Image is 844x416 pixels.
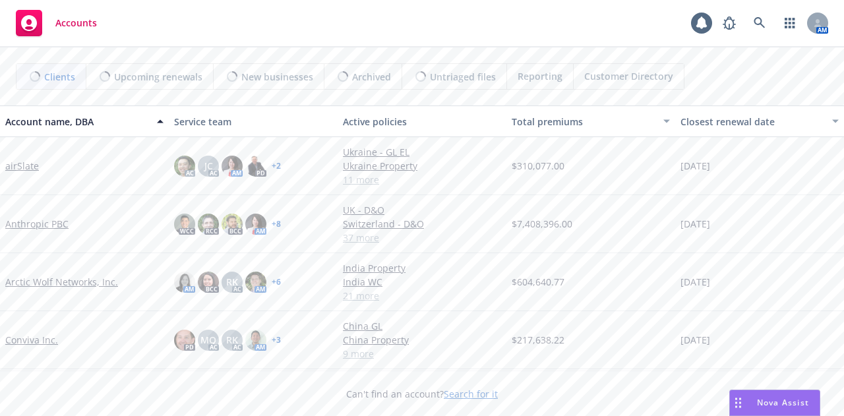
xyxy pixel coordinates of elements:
[343,319,501,333] a: China GL
[430,70,496,84] span: Untriaged files
[680,115,824,129] div: Closest renewal date
[343,115,501,129] div: Active policies
[174,330,195,351] img: photo
[680,159,710,173] span: [DATE]
[680,333,710,347] span: [DATE]
[5,333,58,347] a: Conviva Inc.
[5,275,118,289] a: Arctic Wolf Networks, Inc.
[680,275,710,289] span: [DATE]
[680,217,710,231] span: [DATE]
[5,159,39,173] a: airSlate
[444,388,498,400] a: Search for it
[343,217,501,231] a: Switzerland - D&O
[241,70,313,84] span: New businesses
[169,105,338,137] button: Service team
[346,387,498,401] span: Can't find an account?
[343,347,501,361] a: 9 more
[746,10,773,36] a: Search
[512,275,564,289] span: $604,640.77
[716,10,742,36] a: Report a Bug
[343,173,501,187] a: 11 more
[245,214,266,235] img: photo
[512,217,572,231] span: $7,408,396.00
[198,214,219,235] img: photo
[222,214,243,235] img: photo
[198,272,219,293] img: photo
[245,156,266,177] img: photo
[584,69,673,83] span: Customer Directory
[512,115,655,129] div: Total premiums
[174,214,195,235] img: photo
[174,156,195,177] img: photo
[44,70,75,84] span: Clients
[343,145,501,159] a: Ukraine - GL EL
[272,220,281,228] a: + 8
[204,159,213,173] span: JC
[338,105,506,137] button: Active policies
[11,5,102,42] a: Accounts
[343,289,501,303] a: 21 more
[729,390,820,416] button: Nova Assist
[343,333,501,347] a: China Property
[730,390,746,415] div: Drag to move
[222,156,243,177] img: photo
[757,397,809,408] span: Nova Assist
[174,272,195,293] img: photo
[226,333,238,347] span: RK
[272,162,281,170] a: + 2
[5,115,149,129] div: Account name, DBA
[343,261,501,275] a: India Property
[352,70,391,84] span: Archived
[777,10,803,36] a: Switch app
[272,278,281,286] a: + 6
[200,333,216,347] span: MQ
[174,115,332,129] div: Service team
[343,159,501,173] a: Ukraine Property
[512,159,564,173] span: $310,077.00
[226,275,238,289] span: RK
[55,18,97,28] span: Accounts
[675,105,844,137] button: Closest renewal date
[245,330,266,351] img: photo
[114,70,202,84] span: Upcoming renewals
[343,275,501,289] a: India WC
[272,336,281,344] a: + 3
[506,105,675,137] button: Total premiums
[245,272,266,293] img: photo
[343,203,501,217] a: UK - D&O
[343,231,501,245] a: 37 more
[5,217,69,231] a: Anthropic PBC
[518,69,562,83] span: Reporting
[512,333,564,347] span: $217,638.22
